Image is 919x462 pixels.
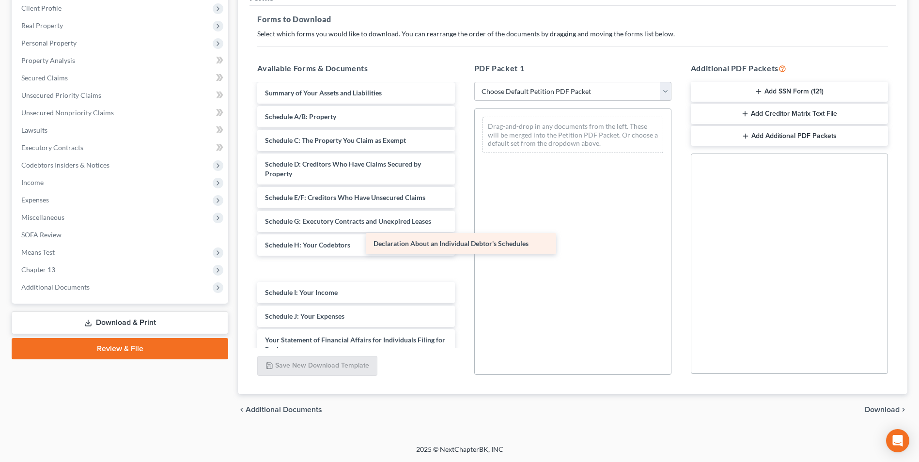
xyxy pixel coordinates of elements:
[21,74,68,82] span: Secured Claims
[374,239,529,247] span: Declaration About an Individual Debtor's Schedules
[265,288,338,296] span: Schedule I: Your Income
[21,283,90,291] span: Additional Documents
[265,89,382,97] span: Summary of Your Assets and Liabilities
[12,338,228,359] a: Review & File
[886,429,909,452] div: Open Intercom Messenger
[257,356,377,376] button: Save New Download Template
[21,231,62,239] span: SOFA Review
[21,248,55,256] span: Means Test
[265,336,445,354] span: Your Statement of Financial Affairs for Individuals Filing for Bankruptcy
[865,406,907,414] button: Download chevron_right
[265,312,344,320] span: Schedule J: Your Expenses
[21,143,83,152] span: Executory Contracts
[14,226,228,244] a: SOFA Review
[691,62,888,74] h5: Additional PDF Packets
[246,406,322,414] span: Additional Documents
[238,406,246,414] i: chevron_left
[265,112,336,121] span: Schedule A/B: Property
[257,62,454,74] h5: Available Forms & Documents
[265,193,425,201] span: Schedule E/F: Creditors Who Have Unsecured Claims
[21,213,64,221] span: Miscellaneous
[21,4,62,12] span: Client Profile
[14,69,228,87] a: Secured Claims
[691,104,888,124] button: Add Creditor Matrix Text File
[483,117,663,153] div: Drag-and-drop in any documents from the left. These will be merged into the Petition PDF Packet. ...
[865,406,900,414] span: Download
[21,56,75,64] span: Property Analysis
[184,445,736,462] div: 2025 © NextChapterBK, INC
[691,82,888,102] button: Add SSN Form (121)
[21,126,47,134] span: Lawsuits
[21,161,109,169] span: Codebtors Insiders & Notices
[257,14,888,25] h5: Forms to Download
[265,160,421,178] span: Schedule D: Creditors Who Have Claims Secured by Property
[257,29,888,39] p: Select which forms you would like to download. You can rearrange the order of the documents by dr...
[238,406,322,414] a: chevron_left Additional Documents
[14,87,228,104] a: Unsecured Priority Claims
[14,122,228,139] a: Lawsuits
[21,21,63,30] span: Real Property
[265,136,406,144] span: Schedule C: The Property You Claim as Exempt
[265,217,431,225] span: Schedule G: Executory Contracts and Unexpired Leases
[265,241,350,249] span: Schedule H: Your Codebtors
[21,265,55,274] span: Chapter 13
[691,126,888,146] button: Add Additional PDF Packets
[14,104,228,122] a: Unsecured Nonpriority Claims
[12,311,228,334] a: Download & Print
[14,139,228,156] a: Executory Contracts
[21,39,77,47] span: Personal Property
[21,91,101,99] span: Unsecured Priority Claims
[14,52,228,69] a: Property Analysis
[21,178,44,186] span: Income
[474,62,671,74] h5: PDF Packet 1
[21,108,114,117] span: Unsecured Nonpriority Claims
[900,406,907,414] i: chevron_right
[21,196,49,204] span: Expenses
